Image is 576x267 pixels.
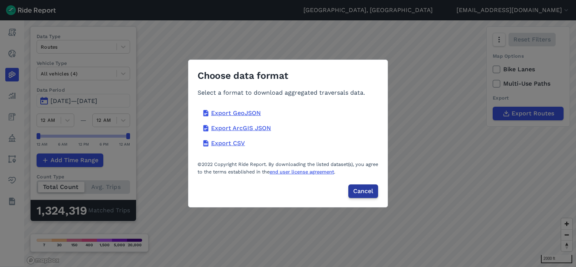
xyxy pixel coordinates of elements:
div: Export GeoJSON [198,106,378,120]
span: Cancel [353,187,373,196]
a: end user license agreement [270,169,334,175]
div: Export CSV [198,137,378,150]
div: Select a format to download aggregated traversals data. [198,88,378,97]
div: Choose data format [198,69,378,88]
span: ©2022 Copyright Ride Report. By downloading the listed dataset(s), you agree to the terms establi... [198,161,378,174]
div: Export ArcGIS JSON [198,121,378,135]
